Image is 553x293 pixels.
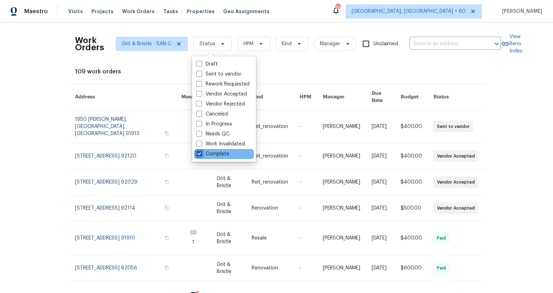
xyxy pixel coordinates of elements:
[196,130,230,138] label: Needs QC
[246,110,294,143] td: Reit_renovation
[187,8,215,15] span: Properties
[196,101,245,108] label: Vendor Rejected
[317,255,366,281] td: [PERSON_NAME]
[211,195,246,221] td: Grit & Bristle
[122,40,171,47] span: Grit & Bristle - SAN-C
[211,169,246,195] td: Grit & Bristle
[69,84,176,110] th: Address
[246,255,294,281] td: Renovation
[335,4,340,11] div: 297
[196,150,229,158] label: Complete
[196,110,228,118] label: Canceled
[163,9,178,14] span: Tasks
[294,195,317,221] td: -
[164,205,170,211] button: Copy Address
[196,71,241,78] label: Sent to vendor
[294,221,317,255] td: -
[196,81,250,88] label: Rework Requested
[246,143,294,169] td: Reit_renovation
[317,110,366,143] td: [PERSON_NAME]
[164,153,170,159] button: Copy Address
[492,39,502,49] button: Open
[373,40,398,48] span: Unclaimed
[164,264,170,271] button: Copy Address
[243,40,253,47] span: HPM
[317,169,366,195] td: [PERSON_NAME]
[294,84,317,110] th: HPM
[294,143,317,169] td: -
[196,91,247,98] label: Vendor Accepted
[68,8,83,15] span: Visits
[366,84,395,110] th: Due Date
[246,169,294,195] td: Reit_renovation
[223,8,270,15] span: Geo Assignments
[211,221,246,255] td: Grit & Bristle
[24,8,48,15] span: Maestro
[282,40,292,47] span: Kind
[501,33,522,55] a: View Reno Index
[164,179,170,185] button: Copy Address
[320,40,340,47] span: Manager
[294,169,317,195] td: -
[211,255,246,281] td: Grit & Bristle
[317,143,366,169] td: [PERSON_NAME]
[499,8,542,15] span: [PERSON_NAME]
[409,38,481,50] input: Enter in an address
[164,235,170,241] button: Copy Address
[394,84,427,110] th: Budget
[317,195,366,221] td: [PERSON_NAME]
[176,84,211,110] th: Messages
[352,8,466,15] span: [GEOGRAPHIC_DATA], [GEOGRAPHIC_DATA] + 60
[75,68,478,75] div: 109 work orders
[75,37,104,51] h2: Work Orders
[294,110,317,143] td: -
[317,221,366,255] td: [PERSON_NAME]
[246,195,294,221] td: Renovation
[294,255,317,281] td: -
[246,221,294,255] td: Resale
[196,120,232,128] label: In Progress
[317,84,366,110] th: Manager
[196,61,218,68] label: Draft
[91,8,114,15] span: Projects
[196,140,245,148] label: Work Invalidated
[246,84,294,110] th: Kind
[200,40,215,47] span: Status
[164,130,170,137] button: Copy Address
[427,84,484,110] th: Status
[122,8,155,15] span: Work Orders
